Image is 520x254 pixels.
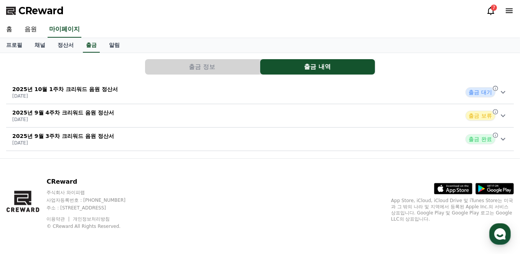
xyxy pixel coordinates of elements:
[6,128,514,151] button: 2025년 9월 3주차 크리워드 음원 정산서 [DATE] 출금 완료
[391,198,514,222] p: App Store, iCloud, iCloud Drive 및 iTunes Store는 미국과 그 밖의 나라 및 지역에서 등록된 Apple Inc.의 서비스 상표입니다. Goo...
[466,134,495,144] span: 출금 완료
[28,38,51,53] a: 채널
[12,85,118,93] p: 2025년 10월 1주차 크리워드 음원 정산서
[46,205,140,211] p: 주소 : [STREET_ADDRESS]
[51,190,99,209] a: 대화
[466,87,495,97] span: 출금 대기
[18,22,43,38] a: 음원
[46,216,71,222] a: 이용약관
[46,223,140,229] p: © CReward All Rights Reserved.
[24,202,29,208] span: 홈
[46,177,140,186] p: CReward
[73,216,110,222] a: 개인정보처리방침
[486,6,495,15] a: 7
[260,59,375,75] button: 출금 내역
[466,111,495,121] span: 출금 보류
[12,109,114,116] p: 2025년 9월 4주차 크리워드 음원 정산서
[6,81,514,104] button: 2025년 10월 1주차 크리워드 음원 정산서 [DATE] 출금 대기
[2,190,51,209] a: 홈
[83,38,100,53] a: 출금
[103,38,126,53] a: 알림
[6,104,514,128] button: 2025년 9월 4주차 크리워드 음원 정산서 [DATE] 출금 보류
[12,93,118,99] p: [DATE]
[70,202,79,208] span: 대화
[18,5,64,17] span: CReward
[48,22,81,38] a: 마이페이지
[12,132,114,140] p: 2025년 9월 3주차 크리워드 음원 정산서
[6,5,64,17] a: CReward
[119,202,128,208] span: 설정
[145,59,260,75] button: 출금 정보
[491,5,497,11] div: 7
[99,190,147,209] a: 설정
[12,140,114,146] p: [DATE]
[46,189,140,196] p: 주식회사 와이피랩
[51,38,80,53] a: 정산서
[12,116,114,123] p: [DATE]
[46,197,140,203] p: 사업자등록번호 : [PHONE_NUMBER]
